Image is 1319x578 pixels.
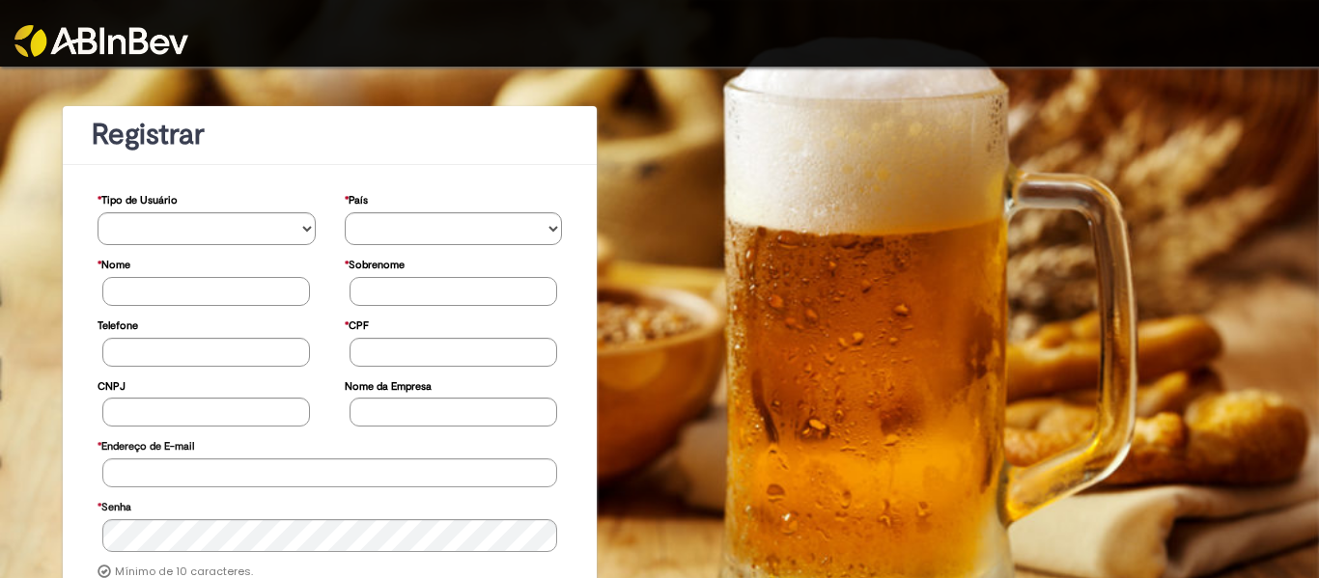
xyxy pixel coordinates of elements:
[345,310,369,338] label: CPF
[98,310,138,338] label: Telefone
[14,25,188,57] img: ABInbev-white.png
[92,119,568,151] h1: Registrar
[98,249,130,277] label: Nome
[345,249,405,277] label: Sobrenome
[98,371,126,399] label: CNPJ
[345,371,432,399] label: Nome da Empresa
[98,430,194,458] label: Endereço de E-mail
[98,184,178,212] label: Tipo de Usuário
[345,184,368,212] label: País
[98,491,131,519] label: Senha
